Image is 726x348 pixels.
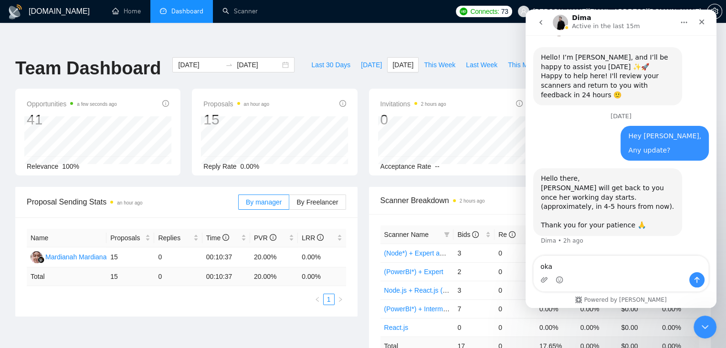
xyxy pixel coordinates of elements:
button: This Week [419,57,461,72]
span: info-circle [270,234,276,241]
span: user [520,8,527,15]
iframe: To enrich screen reader interactions, please activate Accessibility in Grammarly extension settings [526,10,716,308]
span: Last 30 Days [311,60,350,70]
td: 0 [495,299,536,318]
td: 20.00 % [250,267,298,286]
td: 0 [453,318,495,337]
a: (PowerBI*) + Expert [384,268,443,276]
div: 0 [380,111,446,129]
span: Connects: [470,6,499,17]
td: 0.00% [298,247,346,267]
td: 00:10:37 [202,247,250,267]
span: Time [206,234,229,242]
span: This Week [424,60,455,70]
a: MMMardianah Mardianah [31,253,110,260]
li: Next Page [335,294,346,305]
span: Acceptance Rate [380,163,431,170]
span: info-circle [472,231,479,238]
span: Proposals [203,98,269,110]
td: Total [27,267,106,286]
span: PVR [254,234,276,242]
button: [DATE] [356,57,387,72]
th: Proposals [106,229,154,247]
span: Invitations [380,98,446,110]
span: 100% [62,163,79,170]
a: setting [707,8,722,15]
span: info-circle [516,100,523,107]
span: info-circle [339,100,346,107]
div: Mardianah Mardianah [45,252,110,262]
img: MM [31,251,42,263]
td: 0 [154,267,202,286]
span: [DATE] [392,60,413,70]
button: This Month [503,57,546,72]
a: homeHome [112,7,141,15]
span: info-circle [162,100,169,107]
button: right [335,294,346,305]
span: Proposals [110,233,143,243]
span: Reply Rate [203,163,236,170]
td: 7 [453,299,495,318]
span: swap-right [225,61,233,69]
a: searchScanner [222,7,258,15]
a: (Node*) + Expert and Beginner. [384,249,477,257]
span: Dashboard [171,7,203,15]
div: 41 [27,111,117,129]
span: This Month [508,60,541,70]
span: right [337,297,343,302]
span: By manager [246,198,282,206]
button: setting [707,4,722,19]
span: 73 [501,6,508,17]
a: 1 [324,294,334,305]
img: upwork-logo.png [460,8,467,15]
td: 0.00% [577,318,618,337]
span: Proposal Sending Stats [27,196,238,208]
td: 0.00% [577,299,618,318]
input: End date [237,60,280,70]
span: Last Week [466,60,497,70]
span: -- [435,163,439,170]
span: [DATE] [361,60,382,70]
td: 0.00% [536,318,577,337]
button: Last 30 Days [306,57,356,72]
td: 0 [495,262,536,281]
span: left [315,297,320,302]
td: 00:10:37 [202,267,250,286]
img: gigradar-bm.png [38,256,44,263]
span: Re [498,231,516,238]
span: info-circle [317,234,324,241]
td: 0.00% [536,299,577,318]
span: info-circle [222,234,229,241]
img: logo [8,4,23,20]
td: $0.00 [617,318,658,337]
td: 0 [495,244,536,262]
td: $0.00 [617,299,658,318]
li: Previous Page [312,294,323,305]
span: filter [444,232,450,237]
span: Bids [457,231,479,238]
td: 3 [453,244,495,262]
span: info-circle [509,231,516,238]
span: Relevance [27,163,58,170]
time: 2 hours ago [421,102,446,107]
time: 2 hours ago [460,198,485,204]
span: dashboard [160,8,167,14]
a: Node.js + React.js (Expert) [384,287,464,294]
iframe: To enrich screen reader interactions, please activate Accessibility in Grammarly extension settings [694,316,716,338]
td: 0 [495,281,536,299]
